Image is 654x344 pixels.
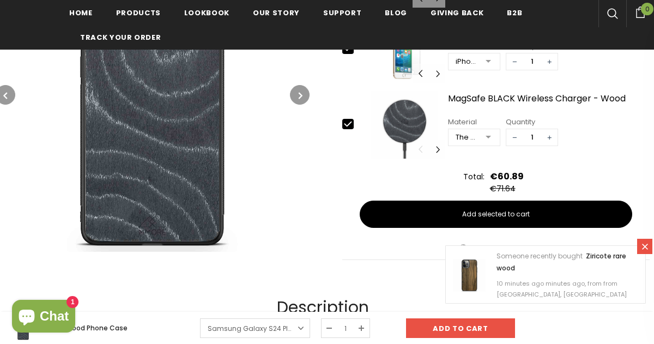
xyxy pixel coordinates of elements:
input: Add to cart [406,318,515,338]
button: Add selected to cart [360,201,632,228]
img: MagSafe BLACK Wireless Charger - Wood image 0 [364,91,445,159]
span: Home [69,8,93,18]
div: €71.64 [490,183,526,194]
span: Wave Wood Phone Case [45,323,128,333]
span: Blog [385,8,407,18]
span: Lookbook [184,8,229,18]
span: Description [277,295,369,319]
a: Track your order [80,25,161,49]
div: €60.89 [490,170,524,183]
span: B2B [507,8,522,18]
div: Total: [463,171,485,182]
span: 0 [641,3,653,15]
span: Track your order [80,32,161,43]
span: + [541,129,558,146]
span: − [506,129,523,146]
span: Our Story [253,8,300,18]
div: Quantity [506,117,558,128]
span: Products [116,8,161,18]
div: Material [448,117,500,128]
a: Samsung Galaxy S24 Plus -€31.90EUR [200,318,310,338]
img: picky story [460,244,467,251]
a: 0 [626,5,654,18]
a: MagSafe BLACK Wireless Charger - Wood [448,94,650,113]
span: + [541,53,558,70]
div: The Wave [456,132,478,143]
inbox-online-store-chat: Shopify online store chat [9,300,78,335]
span: − [506,53,523,70]
span: Giving back [431,8,483,18]
div: iPhone 6/6S/7/8/SE2/SE3 [456,56,478,67]
span: Add selected to cart [462,209,530,219]
span: support [323,8,362,18]
a: We run on PickyStory [469,242,532,253]
span: 10 minutes ago minutes ago, from from [GEOGRAPHIC_DATA], [GEOGRAPHIC_DATA] [496,279,627,299]
span: Someone recently bought [496,251,583,261]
